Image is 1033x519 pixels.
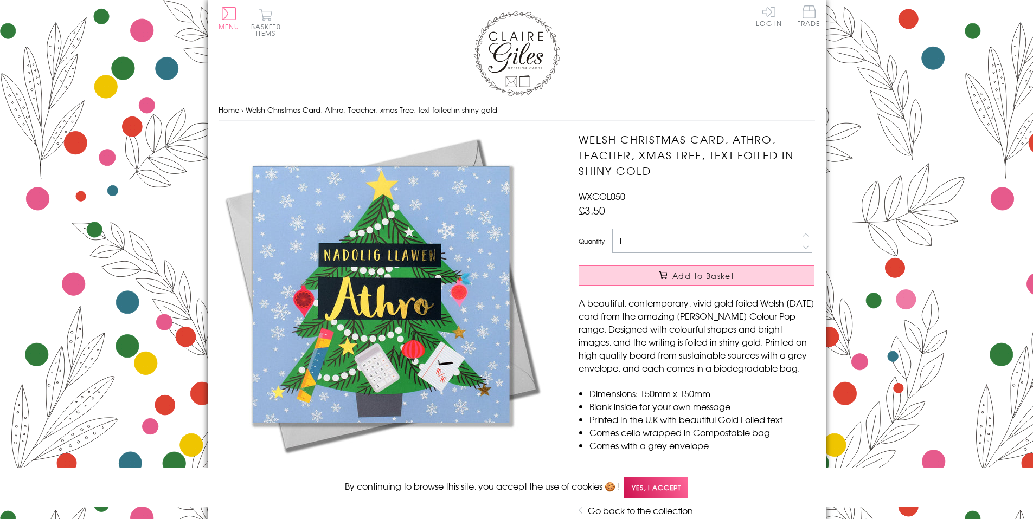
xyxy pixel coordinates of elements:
a: Home [219,105,239,115]
img: Claire Giles Greetings Cards [473,11,560,96]
nav: breadcrumbs [219,99,815,121]
span: Add to Basket [672,270,734,281]
span: £3.50 [579,203,605,218]
button: Add to Basket [579,265,814,286]
span: Menu [219,22,240,31]
span: WXCOL050 [579,190,625,203]
button: Menu [219,7,240,30]
li: Blank inside for your own message [589,400,814,413]
a: Log In [756,5,782,27]
a: Trade [798,5,820,29]
img: Welsh Christmas Card, Athro, Teacher, xmas Tree, text foiled in shiny gold [219,132,544,457]
span: Trade [798,5,820,27]
h1: Welsh Christmas Card, Athro, Teacher, xmas Tree, text foiled in shiny gold [579,132,814,178]
label: Quantity [579,236,605,246]
span: Yes, I accept [624,477,688,498]
li: Comes with a grey envelope [589,439,814,452]
span: › [241,105,243,115]
span: 0 items [256,22,281,38]
li: Comes cello wrapped in Compostable bag [589,426,814,439]
a: Go back to the collection [588,504,693,517]
li: Printed in the U.K with beautiful Gold Foiled text [589,413,814,426]
p: A beautiful, contemporary, vivid gold foiled Welsh [DATE] card from the amazing [PERSON_NAME] Col... [579,296,814,374]
li: Dimensions: 150mm x 150mm [589,387,814,400]
button: Basket0 items [251,9,281,36]
span: Welsh Christmas Card, Athro, Teacher, xmas Tree, text foiled in shiny gold [246,105,497,115]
